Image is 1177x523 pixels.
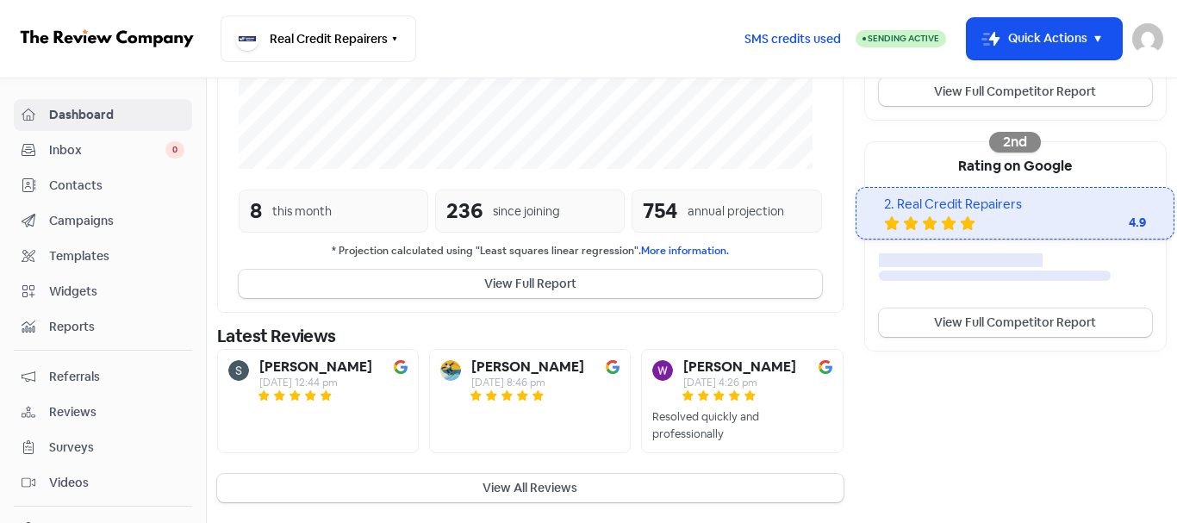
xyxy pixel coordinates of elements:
div: [DATE] 12:44 pm [259,377,372,388]
div: 2. Real Credit Repairers [884,195,1146,215]
span: Reports [49,318,184,336]
a: Reports [14,311,192,343]
span: Sending Active [868,33,939,44]
a: SMS credits used [730,28,856,47]
div: [DATE] 8:46 pm [471,377,584,388]
a: Widgets [14,276,192,308]
a: View Full Competitor Report [879,308,1152,337]
span: SMS credits used [744,30,841,48]
div: 8 [250,196,262,227]
div: annual projection [688,202,784,221]
img: Image [394,360,408,374]
a: Reviews [14,396,192,428]
a: More information. [641,244,729,258]
div: Latest Reviews [217,323,844,349]
div: 754 [643,196,677,227]
img: Avatar [228,360,249,381]
a: Referrals [14,361,192,393]
img: Image [606,360,620,374]
a: Contacts [14,170,192,202]
span: Dashboard [49,106,184,124]
a: Templates [14,240,192,272]
span: Campaigns [49,212,184,230]
a: Videos [14,467,192,499]
b: [PERSON_NAME] [683,360,796,374]
a: Campaigns [14,205,192,237]
button: Real Credit Repairers [221,16,416,62]
span: Reviews [49,403,184,421]
button: Quick Actions [967,18,1122,59]
a: Sending Active [856,28,946,49]
div: 2nd [989,132,1041,153]
span: Videos [49,474,184,492]
b: [PERSON_NAME] [471,360,584,374]
button: View Full Report [239,270,822,298]
img: User [1132,23,1163,54]
span: Contacts [49,177,184,195]
div: [DATE] 4:26 pm [683,377,796,388]
div: 236 [446,196,483,227]
img: Image [819,360,832,374]
div: this month [272,202,332,221]
div: since joining [493,202,560,221]
small: * Projection calculated using "Least squares linear regression". [239,243,822,259]
span: Templates [49,247,184,265]
a: Surveys [14,432,192,464]
img: Avatar [652,360,673,381]
span: 0 [165,141,184,159]
a: Dashboard [14,99,192,131]
div: Resolved quickly and professionally [652,408,831,442]
span: Inbox [49,141,165,159]
div: 4.9 [1077,214,1146,232]
a: View Full Competitor Report [879,78,1152,106]
span: Referrals [49,368,184,386]
span: Widgets [49,283,184,301]
span: Surveys [49,439,184,457]
b: [PERSON_NAME] [259,360,372,374]
button: View All Reviews [217,474,844,502]
a: Inbox 0 [14,134,192,166]
div: Rating on Google [865,142,1166,187]
img: Avatar [440,360,461,381]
